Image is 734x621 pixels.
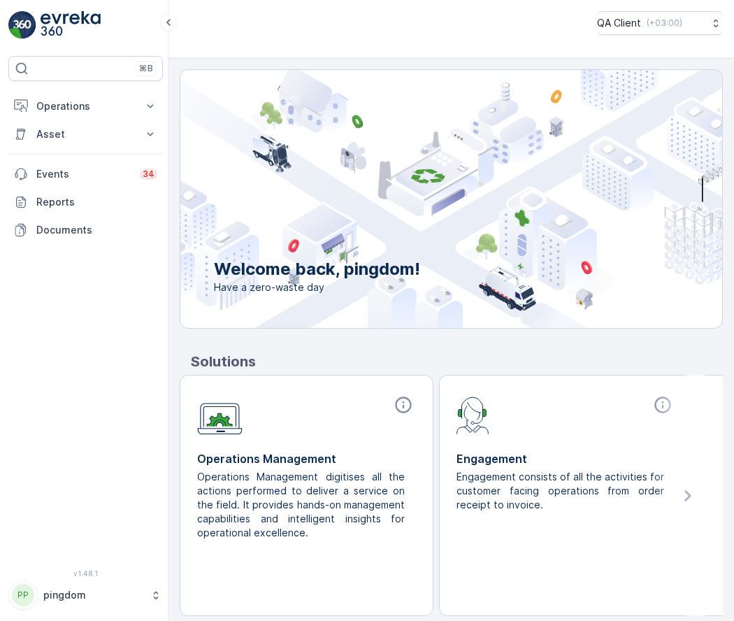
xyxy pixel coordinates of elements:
div: PP [12,584,34,606]
button: Asset [8,120,163,148]
img: module-icon [456,395,489,434]
p: Welcome back, pingdom! [214,258,420,280]
img: module-icon [197,395,243,435]
p: Events [36,167,131,181]
p: ⌘B [139,63,153,74]
p: Engagement [456,450,675,467]
p: Operations Management digitises all the actions performed to deliver a service on the field. It p... [197,470,405,540]
a: Reports [8,188,163,216]
p: QA Client [597,16,641,30]
a: Documents [8,216,163,244]
span: v 1.48.1 [8,569,163,578]
p: ( +03:00 ) [647,17,682,29]
img: logo_light-DOdMpM7g.png [41,11,101,39]
button: PPpingdom [8,580,163,610]
p: Operations [36,99,135,113]
p: Solutions [191,351,723,372]
p: Asset [36,127,135,141]
p: Documents [36,223,157,237]
button: QA Client(+03:00) [597,11,723,35]
p: 34 [143,169,154,180]
img: logo [8,11,36,39]
button: Operations [8,92,163,120]
span: Have a zero-waste day [214,280,420,294]
img: city illustration [117,70,722,328]
p: Engagement consists of all the activities for customer facing operations from order receipt to in... [456,470,664,512]
p: Operations Management [197,450,416,467]
a: Events34 [8,160,163,188]
p: pingdom [43,588,143,602]
p: Reports [36,195,157,209]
